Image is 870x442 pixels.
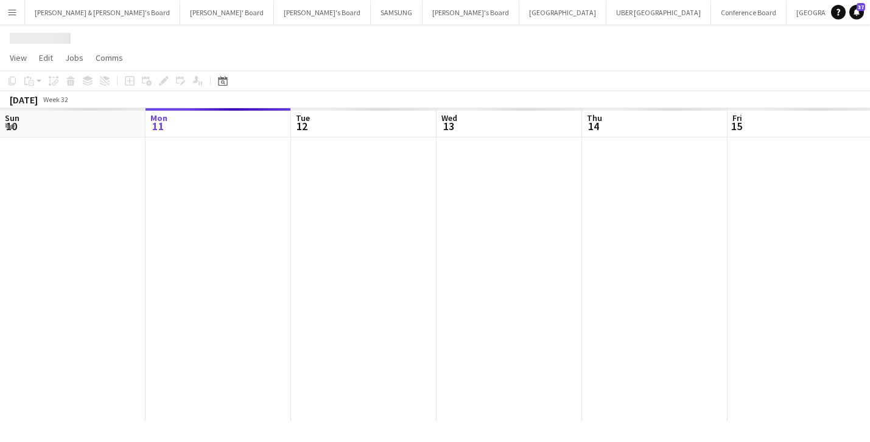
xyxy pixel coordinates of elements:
[606,1,711,24] button: UBER [GEOGRAPHIC_DATA]
[423,1,519,24] button: [PERSON_NAME]'s Board
[5,50,32,66] a: View
[296,112,310,123] span: Tue
[441,112,457,123] span: Wed
[857,3,865,11] span: 37
[371,1,423,24] button: SAMSUNG
[5,112,19,123] span: Sun
[731,119,742,133] span: 15
[849,5,864,19] a: 37
[440,119,457,133] span: 13
[150,112,167,123] span: Mon
[10,94,38,106] div: [DATE]
[180,1,274,24] button: [PERSON_NAME]' Board
[60,50,88,66] a: Jobs
[149,119,167,133] span: 11
[96,52,123,63] span: Comms
[25,1,180,24] button: [PERSON_NAME] & [PERSON_NAME]'s Board
[585,119,602,133] span: 14
[519,1,606,24] button: [GEOGRAPHIC_DATA]
[587,112,602,123] span: Thu
[711,1,787,24] button: Conference Board
[65,52,83,63] span: Jobs
[40,95,71,104] span: Week 32
[274,1,371,24] button: [PERSON_NAME]'s Board
[91,50,128,66] a: Comms
[34,50,58,66] a: Edit
[732,112,742,123] span: Fri
[3,119,19,133] span: 10
[39,52,53,63] span: Edit
[10,52,27,63] span: View
[294,119,310,133] span: 12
